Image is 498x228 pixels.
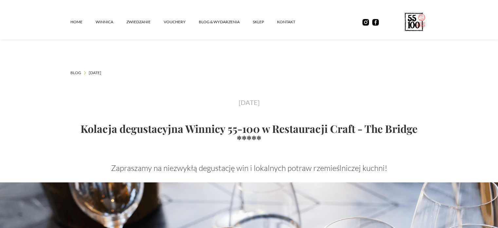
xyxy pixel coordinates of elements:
a: ZWIEDZANIE [126,12,164,32]
div: [DATE] [70,97,428,108]
p: Zapraszamy na niezwykłą degustację win i lokalnych potraw rzemieślniczej kuchni! [70,163,428,173]
h1: Kolacja degustacyjna Winnicy 55-100 w Restauracji Craft - The Bridge ***** [70,123,428,144]
a: Blog [70,70,81,76]
a: vouchery [164,12,199,32]
a: Blog & Wydarzenia [199,12,253,32]
a: Home [70,12,96,32]
a: SKLEP [253,12,277,32]
a: winnica [96,12,126,32]
a: kontakt [277,12,308,32]
a: [DATE] [89,70,101,76]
